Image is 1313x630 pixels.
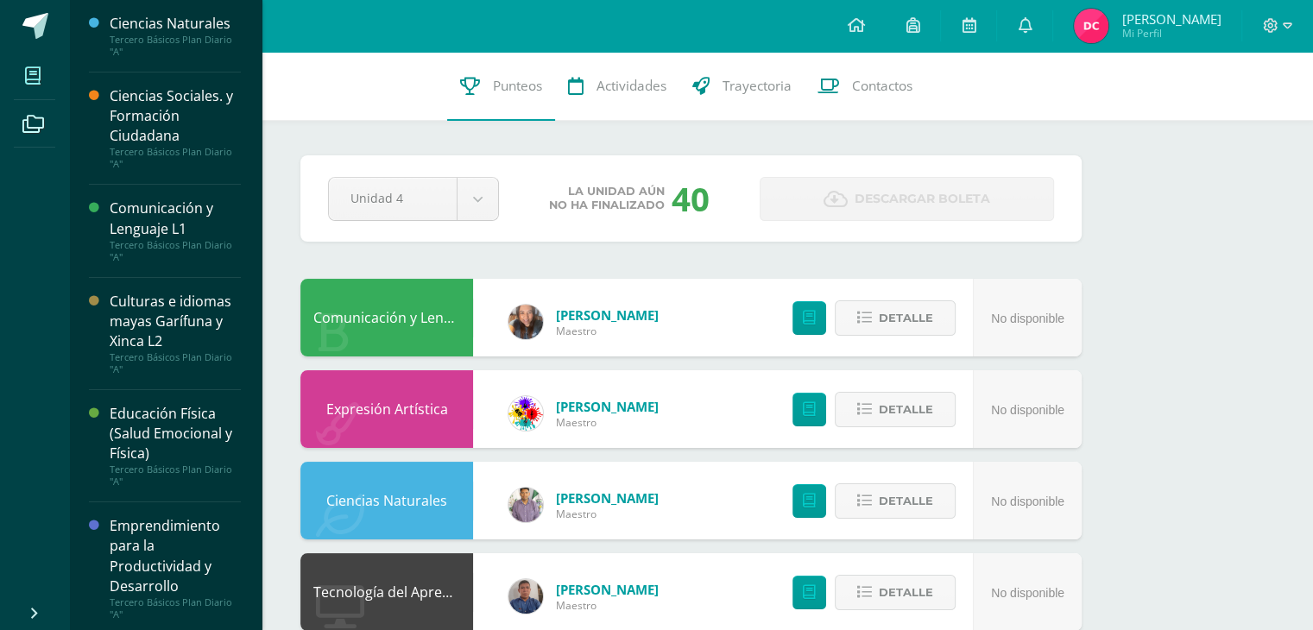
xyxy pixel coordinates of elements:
div: Emprendimiento para la Productividad y Desarrollo [110,516,241,595]
span: No disponible [991,586,1064,600]
span: Detalle [879,485,933,517]
span: Maestro [556,415,659,430]
div: Ciencias Sociales. y Formación Ciudadana [110,86,241,146]
span: Detalle [879,576,933,608]
div: Tercero Básicos Plan Diario "A" [110,596,241,621]
div: Tercero Básicos Plan Diario "A" [110,239,241,263]
span: Actividades [597,77,666,95]
span: Maestro [556,324,659,338]
span: No disponible [991,312,1064,325]
span: Maestro [556,507,659,521]
div: Comunicación y Lenguaje L1 [110,198,241,238]
img: 8286b9a544571e995a349c15127c7be6.png [508,305,543,339]
a: Educación Física (Salud Emocional y Física)Tercero Básicos Plan Diario "A" [110,404,241,488]
a: Actividades [555,52,679,121]
span: Trayectoria [723,77,792,95]
img: b08e72ae1415402f2c8bd1f3d2cdaa84.png [508,488,543,522]
span: Mi Perfil [1121,26,1221,41]
a: Comunicación y Lenguaje L1Tercero Básicos Plan Diario "A" [110,198,241,262]
a: Trayectoria [679,52,805,121]
a: Punteos [447,52,555,121]
a: Ciencias NaturalesTercero Básicos Plan Diario "A" [110,14,241,58]
span: No disponible [991,403,1064,417]
button: Detalle [835,300,956,336]
div: Educación Física (Salud Emocional y Física) [110,404,241,463]
a: Unidad 4 [329,178,498,220]
a: Contactos [805,52,925,121]
a: [PERSON_NAME] [556,398,659,415]
a: Emprendimiento para la Productividad y DesarrolloTercero Básicos Plan Diario "A" [110,516,241,620]
a: [PERSON_NAME] [556,306,659,324]
div: Tercero Básicos Plan Diario "A" [110,463,241,488]
a: Culturas e idiomas mayas Garífuna y Xinca L2Tercero Básicos Plan Diario "A" [110,292,241,375]
span: [PERSON_NAME] [1121,10,1221,28]
img: bae459bd0cbb3c6435d31d162aa0c0eb.png [1074,9,1108,43]
span: Punteos [493,77,542,95]
button: Detalle [835,392,956,427]
div: 40 [672,176,710,221]
span: Descargar boleta [855,178,990,220]
div: Ciencias Naturales [110,14,241,34]
a: [PERSON_NAME] [556,489,659,507]
span: Detalle [879,302,933,334]
span: No disponible [991,495,1064,508]
a: Ciencias Sociales. y Formación CiudadanaTercero Básicos Plan Diario "A" [110,86,241,170]
div: Tercero Básicos Plan Diario "A" [110,146,241,170]
div: Expresión Artística [300,370,473,448]
button: Detalle [835,575,956,610]
button: Detalle [835,483,956,519]
img: bf66807720f313c6207fc724d78fb4d0.png [508,579,543,614]
div: Tercero Básicos Plan Diario "A" [110,34,241,58]
span: Maestro [556,598,659,613]
span: Contactos [852,77,912,95]
div: Ciencias Naturales [300,462,473,539]
span: La unidad aún no ha finalizado [549,185,665,212]
div: Tercero Básicos Plan Diario "A" [110,351,241,375]
a: [PERSON_NAME] [556,581,659,598]
span: Detalle [879,394,933,425]
span: Unidad 4 [350,178,435,218]
div: Comunicación y Lenguaje L1 [300,279,473,356]
img: d0a5be8572cbe4fc9d9d910beeabcdaa.png [508,396,543,431]
div: Culturas e idiomas mayas Garífuna y Xinca L2 [110,292,241,351]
